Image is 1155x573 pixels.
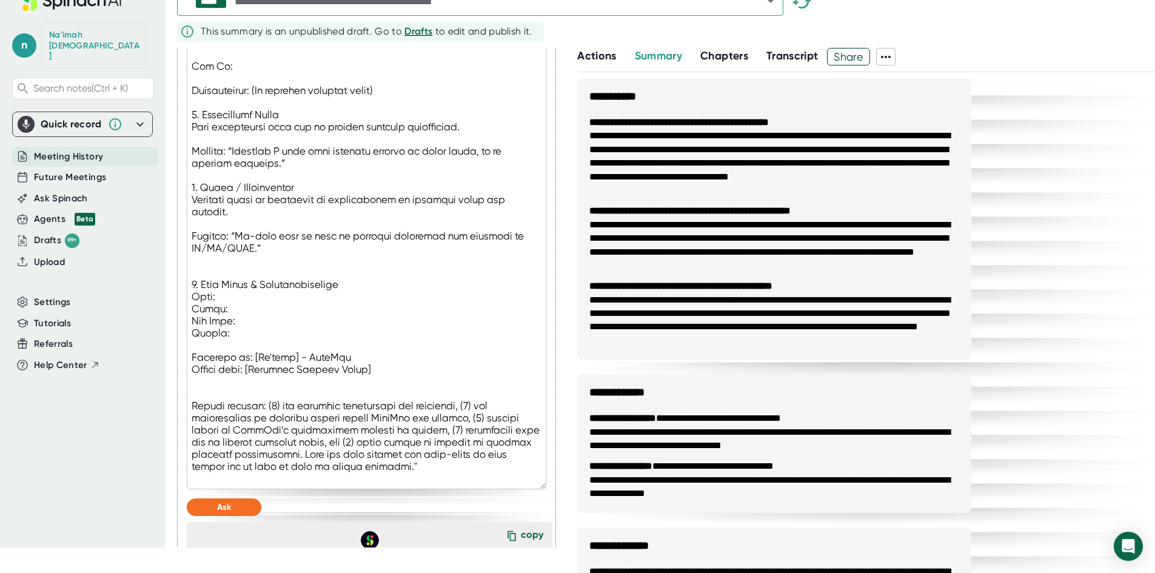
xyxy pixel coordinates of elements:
button: Future Meetings [34,170,106,184]
div: Drafts [34,233,79,248]
button: Ask Spinach [34,192,88,206]
button: Ask [187,498,261,516]
button: Summary [635,48,682,64]
button: Settings [34,295,71,309]
span: Chapters [700,49,748,62]
button: Actions [577,48,616,64]
span: Transcript [766,49,819,62]
button: Upload [34,255,65,269]
div: Open Intercom Messenger [1114,532,1143,561]
span: Search notes (Ctrl + K) [33,82,128,94]
button: Share [827,48,870,65]
div: Quick record [41,118,102,130]
div: 99+ [65,233,79,248]
button: Agents Beta [34,212,95,226]
button: Tutorials [34,317,71,330]
div: Agents [34,212,95,226]
button: Help Center [34,358,100,372]
button: Transcript [766,48,819,64]
div: This summary is an unpublished draft. Go to to edit and publish it. [201,24,532,39]
div: Na'imah Muhammad [49,30,140,62]
span: Drafts [404,25,432,37]
span: Summary [635,49,682,62]
button: Meeting History [34,150,103,164]
div: Quick record [18,112,147,136]
span: Share [828,46,869,67]
button: Drafts [404,24,432,39]
div: copy [521,529,543,545]
span: Help Center [34,358,87,372]
div: Beta [75,213,95,226]
span: n [12,33,36,58]
button: Referrals [34,337,73,351]
button: Chapters [700,48,748,64]
span: Ask [217,502,231,512]
button: Drafts 99+ [34,233,79,248]
span: Actions [577,49,616,62]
